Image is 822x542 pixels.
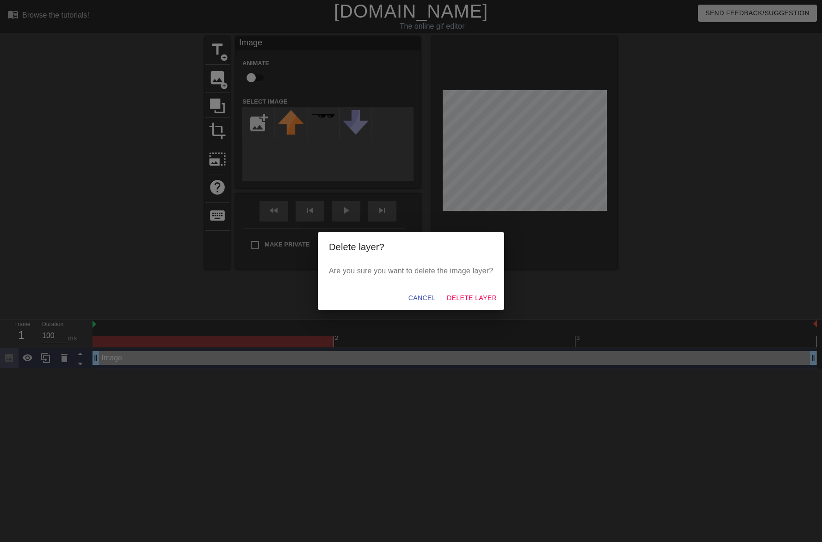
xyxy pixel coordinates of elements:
[405,289,439,307] button: Cancel
[447,292,497,304] span: Delete Layer
[329,240,493,254] h2: Delete layer?
[329,265,493,277] p: Are you sure you want to delete the image layer?
[443,289,501,307] button: Delete Layer
[408,292,436,304] span: Cancel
